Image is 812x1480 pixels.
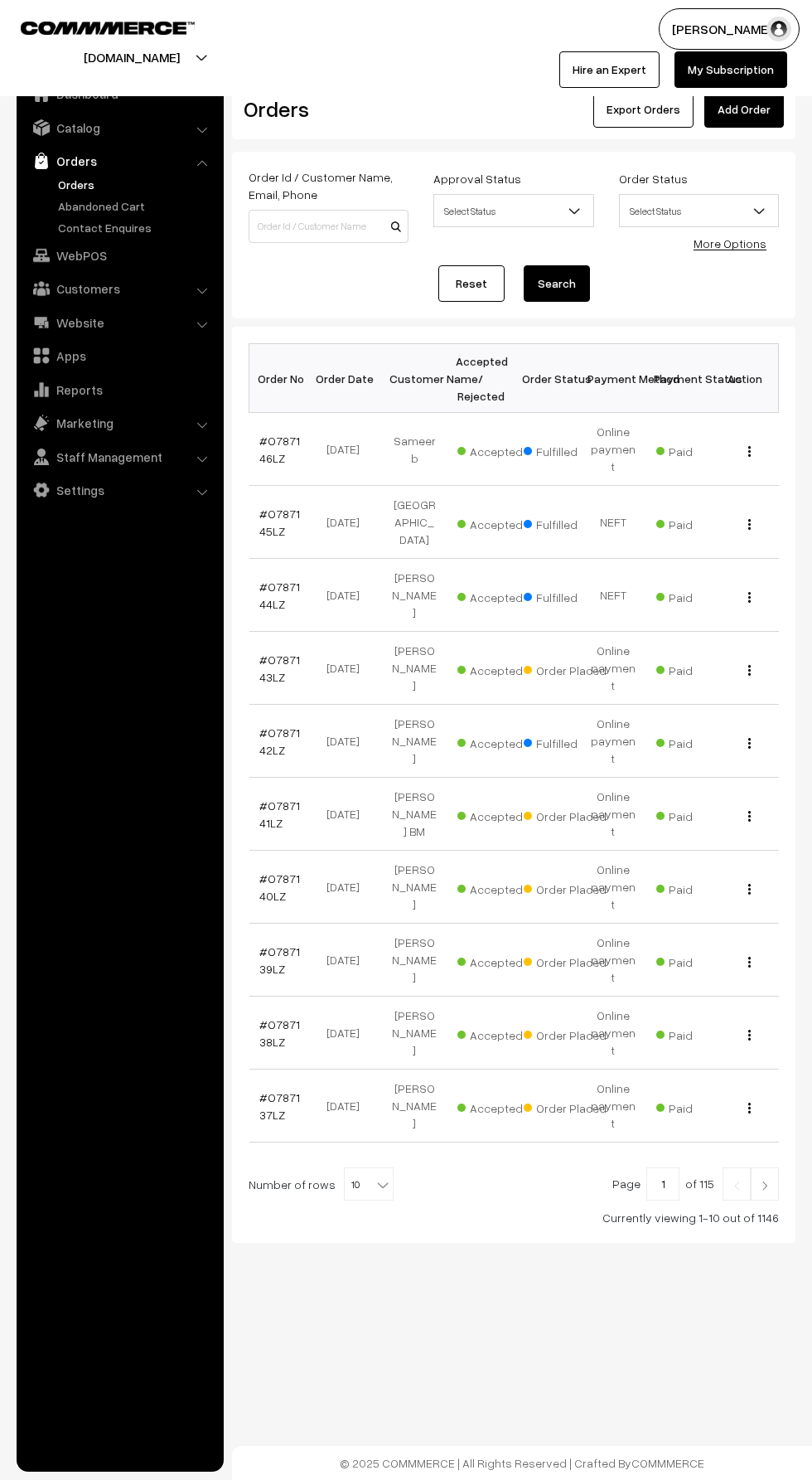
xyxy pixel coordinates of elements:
[580,1070,646,1143] td: Online payment
[54,219,218,236] a: Contact Enquires
[631,1456,704,1470] a: COMMMERCE
[315,851,381,924] td: [DATE]
[21,308,218,337] a: Website
[729,1181,744,1191] img: Left
[249,344,316,413] th: Order No
[315,997,381,1070] td: [DATE]
[21,240,218,270] a: WebPOS
[259,1017,300,1049] a: #O787138LZ
[656,585,739,606] span: Paid
[656,949,739,971] span: Paid
[447,344,514,413] th: Accepted / Rejected
[381,559,447,632] td: [PERSON_NAME]
[259,1090,300,1122] a: #O787137LZ
[26,36,238,78] button: [DOMAIN_NAME]
[54,176,218,193] a: Orders
[580,559,646,632] td: NEFT
[656,439,739,460] span: Paid
[713,344,779,413] th: Action
[381,705,447,778] td: [PERSON_NAME]
[748,884,751,895] img: Menu
[656,803,739,825] span: Paid
[381,344,447,413] th: Customer Name
[704,91,784,128] a: Add Order
[433,194,593,227] span: Select Status
[646,344,713,413] th: Payment Status
[249,1176,336,1193] span: Number of rows
[524,803,607,825] span: Order Placed
[259,507,300,538] a: #O787145LZ
[381,632,447,705] td: [PERSON_NAME]
[580,924,646,997] td: Online payment
[674,51,787,88] a: My Subscription
[21,274,218,303] a: Customers
[656,876,739,898] span: Paid
[748,519,751,530] img: Menu
[457,1095,540,1117] span: Accepted
[315,559,381,632] td: [DATE]
[748,811,751,822] img: Menu
[524,512,607,533] span: Fulfilled
[344,1167,394,1201] span: 10
[259,725,300,757] a: #O787142LZ
[457,949,540,971] span: Accepted
[457,512,540,533] span: Accepted
[457,585,540,606] span: Accepted
[259,944,300,976] a: #O787139LZ
[315,344,381,413] th: Order Date
[748,1103,751,1114] img: Menu
[593,91,694,128] button: Export Orders
[748,592,751,603] img: Menu
[315,413,381,486] td: [DATE]
[524,265,590,302] button: Search
[748,738,751,749] img: Menu
[612,1177,640,1191] span: Page
[514,344,580,413] th: Order Status
[685,1177,714,1191] span: of 115
[659,8,800,50] button: [PERSON_NAME]
[656,1022,739,1044] span: Paid
[748,446,751,457] img: Menu
[315,778,381,851] td: [DATE]
[232,1446,812,1480] footer: © 2025 COMMMERCE | All Rights Reserved | Crafted By
[580,997,646,1070] td: Online payment
[748,665,751,676] img: Menu
[381,1070,447,1143] td: [PERSON_NAME]
[21,22,195,34] img: COMMMERCE
[249,168,408,203] label: Order Id / Customer Name, Email, Phone
[656,1095,739,1117] span: Paid
[524,876,607,898] span: Order Placed
[524,658,607,679] span: Order Placed
[656,512,739,533] span: Paid
[656,658,739,679] span: Paid
[381,997,447,1070] td: [PERSON_NAME]
[21,442,218,472] a: Staff Management
[433,170,521,187] label: Approval Status
[54,197,218,215] a: Abandoned Cart
[249,210,408,243] input: Order Id / Customer Name / Customer Email / Customer Phone
[438,265,505,302] a: Reset
[457,876,540,898] span: Accepted
[694,236,766,250] a: More Options
[524,730,607,752] span: Fulfilled
[580,778,646,851] td: Online payment
[757,1181,772,1191] img: Right
[244,96,407,122] h2: Orders
[259,798,300,830] a: #O787141LZ
[259,434,300,465] a: #O787146LZ
[766,17,791,41] img: user
[524,1095,607,1117] span: Order Placed
[524,439,607,460] span: Fulfilled
[580,705,646,778] td: Online payment
[434,197,592,226] span: Select Status
[381,851,447,924] td: [PERSON_NAME]
[580,344,646,413] th: Payment Method
[315,924,381,997] td: [DATE]
[381,486,447,559] td: [GEOGRAPHIC_DATA]
[249,1209,779,1226] div: Currently viewing 1-10 out of 1146
[315,1070,381,1143] td: [DATE]
[748,957,751,968] img: Menu
[457,803,540,825] span: Accepted
[656,730,739,752] span: Paid
[620,197,778,226] span: Select Status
